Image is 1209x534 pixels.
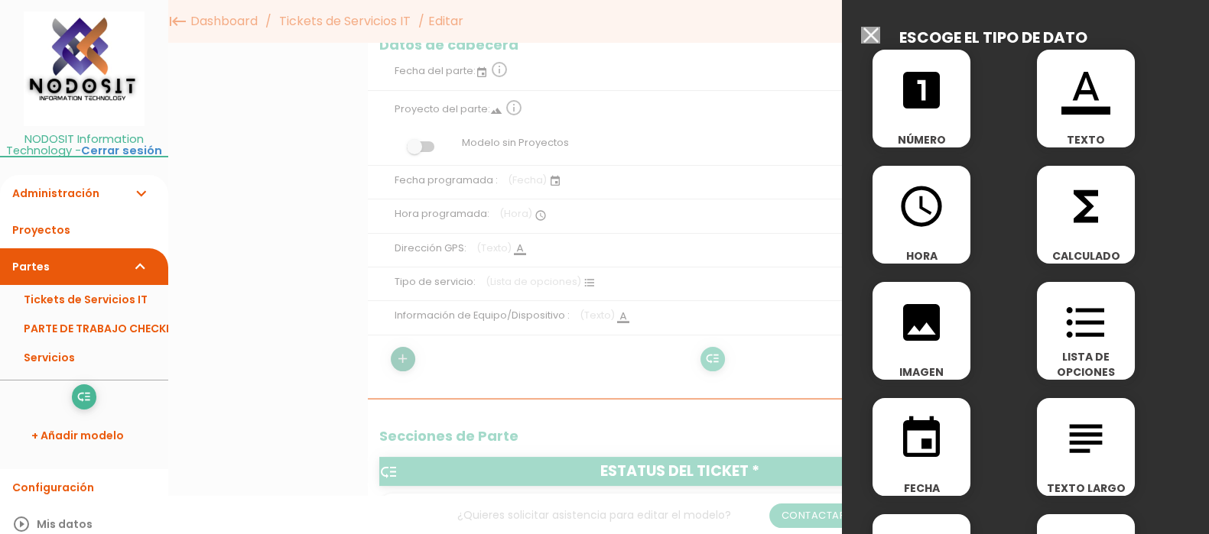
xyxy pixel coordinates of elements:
[1061,298,1110,347] i: format_list_bulleted
[1061,182,1110,231] i: functions
[897,182,946,231] i: access_time
[1061,66,1110,115] i: format_color_text
[1061,414,1110,463] i: subject
[899,29,1087,46] h2: ESCOGE EL TIPO DE DATO
[897,66,946,115] i: looks_one
[1037,481,1135,496] span: TEXTO LARGO
[873,132,970,147] span: NÚMERO
[897,298,946,347] i: image
[897,414,946,463] i: event
[1037,248,1135,264] span: CALCULADO
[1037,132,1135,147] span: TEXTO
[873,248,970,264] span: HORA
[873,364,970,380] span: IMAGEN
[1037,349,1135,380] span: LISTA DE OPCIONES
[873,481,970,496] span: FECHA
